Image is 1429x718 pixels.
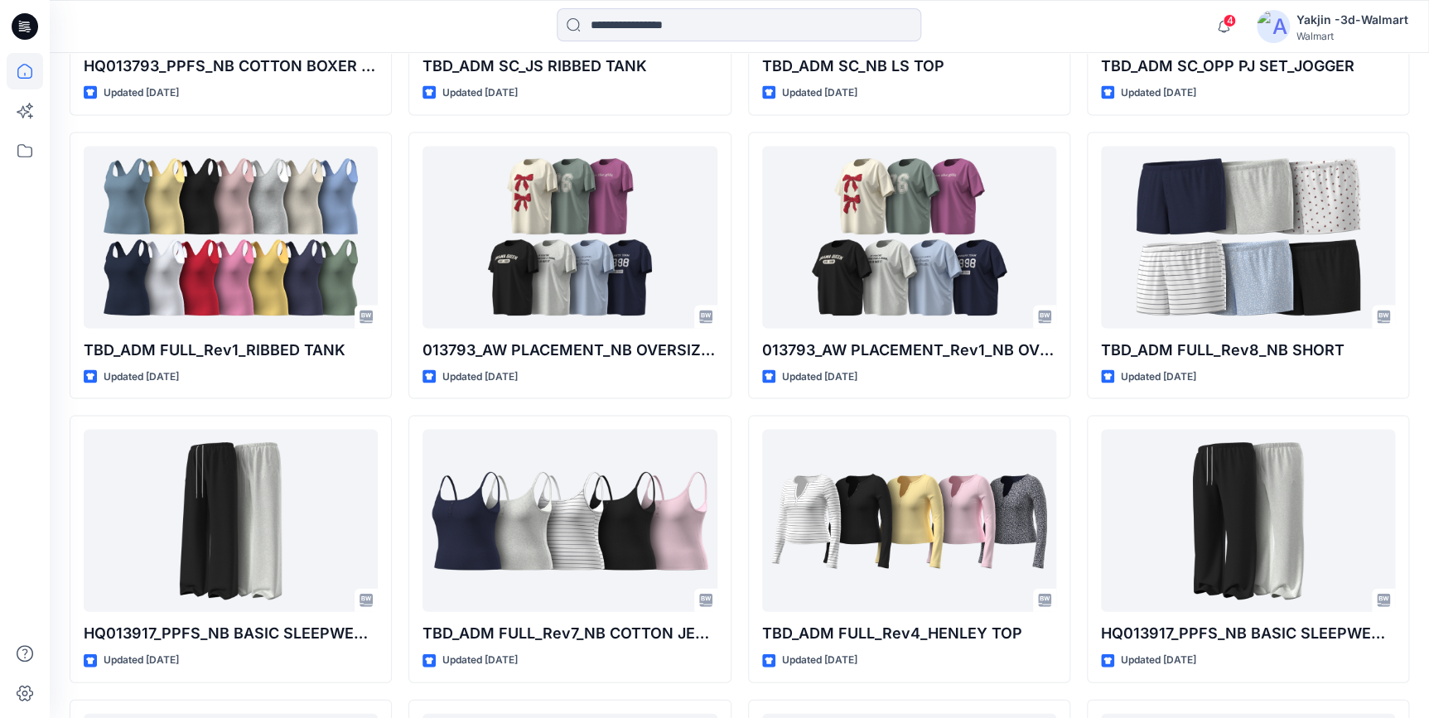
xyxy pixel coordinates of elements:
[422,54,717,77] p: TBD_ADM SC_JS RIBBED TANK
[782,84,857,101] p: Updated [DATE]
[782,651,857,668] p: Updated [DATE]
[762,429,1056,611] a: TBD_ADM FULL_Rev4_HENLEY TOP
[1223,14,1236,27] span: 4
[1101,429,1395,611] a: HQ013917_PPFS_NB BASIC SLEEPWEAR PANTS_PLUS
[1296,30,1408,42] div: Walmart
[84,338,378,361] p: TBD_ADM FULL_Rev1_RIBBED TANK
[104,84,179,101] p: Updated [DATE]
[104,368,179,385] p: Updated [DATE]
[84,429,378,611] a: HQ013917_PPFS_NB BASIC SLEEPWEAR PA
[1101,146,1395,328] a: TBD_ADM FULL_Rev8_NB SHORT
[1257,10,1290,43] img: avatar
[1121,368,1196,385] p: Updated [DATE]
[762,54,1056,77] p: TBD_ADM SC_NB LS TOP
[1296,10,1408,30] div: Yakjin -3d-Walmart
[762,338,1056,361] p: 013793_AW PLACEMENT_Rev1_NB OVERSIZED T-SHIRT PLUS
[442,84,518,101] p: Updated [DATE]
[84,146,378,328] a: TBD_ADM FULL_Rev1_RIBBED TANK
[422,621,717,644] p: TBD_ADM FULL_Rev7_NB COTTON JERSEY CAMI
[1101,621,1395,644] p: HQ013917_PPFS_NB BASIC SLEEPWEAR PANTS_PLUS
[104,651,179,668] p: Updated [DATE]
[1101,54,1395,77] p: TBD_ADM SC_OPP PJ SET_JOGGER
[762,621,1056,644] p: TBD_ADM FULL_Rev4_HENLEY TOP
[1121,84,1196,101] p: Updated [DATE]
[84,621,378,644] p: HQ013917_PPFS_NB BASIC SLEEPWEAR PA
[1121,651,1196,668] p: Updated [DATE]
[422,429,717,611] a: TBD_ADM FULL_Rev7_NB COTTON JERSEY CAMI
[84,54,378,77] p: HQ013793_PPFS_NB COTTON BOXER SHORTS
[422,146,717,328] a: 013793_AW PLACEMENT_NB OVERSIZED T-SHIRT
[442,368,518,385] p: Updated [DATE]
[762,146,1056,328] a: 013793_AW PLACEMENT_Rev1_NB OVERSIZED T-SHIRT PLUS
[782,368,857,385] p: Updated [DATE]
[1101,338,1395,361] p: TBD_ADM FULL_Rev8_NB SHORT
[422,338,717,361] p: 013793_AW PLACEMENT_NB OVERSIZED T-SHIRT
[442,651,518,668] p: Updated [DATE]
